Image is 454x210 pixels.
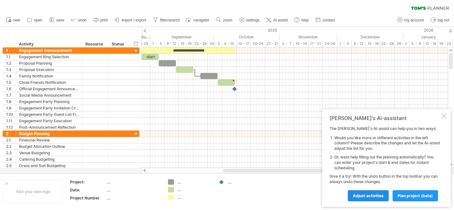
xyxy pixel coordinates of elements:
a: help [293,16,311,24]
div: 24-28 [323,40,337,47]
span: import / export [122,18,146,22]
div: The [PERSON_NAME]'s AI-assist can help you in two ways: Give it a try! With the undo button in th... [330,126,440,201]
a: print [92,16,110,24]
div: Catering Budgeting [19,156,79,162]
div: Social Media Announcement [19,92,79,98]
a: import / export [113,16,148,24]
div: .... [177,187,212,192]
div: 1 [6,47,16,53]
div: November 2025 [280,34,337,40]
div: 6 - 10 [222,40,236,47]
div: Status [112,41,126,47]
span: my account [404,18,424,22]
div: [PERSON_NAME]'s AI-assistant [330,115,440,121]
div: Family Notification [19,73,79,79]
div: Close Friends Notification [19,79,79,85]
div: Add your own logo [3,180,63,204]
div: start [141,54,159,60]
span: new [13,18,20,22]
li: Or, want help filling out the planning automatically? You can enter your project's start & end da... [334,155,440,171]
a: new [4,16,22,24]
div: 10 - 14 [294,40,308,47]
div: 3 - 7 [280,40,294,47]
div: Engagement Party Planning [19,99,79,105]
div: December 2025 [337,34,403,40]
div: 17 - 21 [308,40,323,47]
span: filter/search [160,18,180,22]
div: Engagement Party Guest List Finalization [19,111,79,117]
div: September 2025 [150,34,213,40]
div: Financial Review [19,137,79,143]
div: Engagement Ring Selection [19,54,79,60]
div: Engagement Announcement [19,47,79,53]
div: 13 - 17 [236,40,251,47]
div: Post-Announcement Reflection [19,124,79,130]
a: zoom [214,16,234,24]
div: Engagement Party Invitation Creation [19,105,79,111]
div: 29 - 3 [208,40,222,47]
div: 1.3 [6,67,16,73]
div: Budget Planning [19,131,79,137]
div: .... [177,195,212,200]
div: 2.4 [6,156,16,162]
div: Official Engagement Announcement [19,86,79,92]
a: open [25,16,44,24]
span: undo [78,18,87,22]
div: 22 - 26 [380,40,395,47]
span: log out [438,18,449,22]
div: 19 - 23 [438,40,452,47]
div: 2.5 [6,163,16,169]
a: contact [314,16,337,24]
span: AI assist [273,18,288,22]
div: 8 - 12 [164,40,179,47]
span: save [56,18,64,22]
span: open [34,18,43,22]
div: 12 - 16 [424,40,438,47]
div: 5 - 9 [409,40,424,47]
div: .... [107,195,160,201]
div: 1.7 [6,92,16,98]
span: navigator [194,18,209,22]
span: print [100,18,108,22]
div: 1.1 [6,54,16,60]
a: settings [238,16,261,24]
div: 1.9 [6,105,16,111]
div: Project: [70,179,105,185]
div: 29 - 2 [395,40,409,47]
div: 1 - 5 [337,40,352,47]
div: 20-24 [251,40,265,47]
div: Proposal Planning [19,60,79,66]
div: 1.2 [6,60,16,66]
div: 1 - 5 [150,40,164,47]
span: contact [323,18,335,22]
div: 25-29 [136,40,150,47]
div: Engagement Party Execution [19,118,79,124]
div: 2.3 [6,150,16,156]
div: 1.11 [6,118,16,124]
div: Venue Budgeting [19,150,79,156]
a: log out [429,16,451,24]
div: 1.12 [6,124,16,130]
a: undo [69,16,89,24]
a: plan project (beta) [393,190,438,201]
a: navigator [185,16,211,24]
div: October 2025 [213,34,280,40]
div: .... [177,179,212,185]
div: 1.6 [6,86,16,92]
a: my account [396,16,426,24]
li: Would you like more or different activities in the left column? Please describe the changes and l... [334,135,440,151]
div: 22 - 26 [193,40,208,47]
div: 1.8 [6,99,16,105]
div: 15 - 19 [366,40,380,47]
div: Dress and Suit Budgeting [19,163,79,169]
div: Budget Allocation Outline [19,143,79,149]
div: 1.4 [6,73,16,79]
div: 2.1 [6,137,16,143]
a: save [48,16,66,24]
div: 2 [6,131,16,137]
div: Project Number [70,195,105,201]
div: 27 - 31 [265,40,280,47]
div: Date: [70,187,105,193]
span: plan project (beta) [398,193,433,198]
span: zoom [223,18,232,22]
